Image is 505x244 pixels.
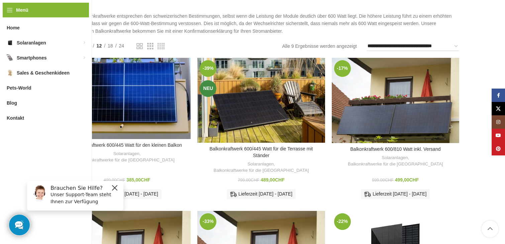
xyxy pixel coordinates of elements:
span: Solaranlagen [17,37,46,49]
span: -22% [334,213,351,230]
p: Unsere Balkonkraftwerke entsprechen den schweizerischen Bestimmungen, selbst wenn die Leistung de... [63,12,462,35]
div: , [67,151,187,163]
a: 18 [105,42,115,49]
a: Balkonkraftwerke für die [GEOGRAPHIC_DATA] [79,157,175,163]
a: Facebook Social Link [492,89,505,102]
bdi: 799,00 [238,178,259,182]
img: Sales & Geschenkideen [7,70,13,76]
a: Balkonkraftwerk 600/445 Watt für die Terrasse mit Ständer [210,146,313,158]
select: Shop-Reihenfolge [367,41,459,51]
span: Blog [7,97,17,109]
span: CHF [275,177,285,182]
a: YouTube Social Link [492,129,505,142]
span: -33% [200,213,216,230]
a: Balkonkraftwerke für die [GEOGRAPHIC_DATA] [214,167,309,174]
a: 24 [117,42,127,49]
span: CHF [141,177,150,182]
a: 12 [94,42,104,49]
span: CHF [385,178,394,182]
span: Kontakt [7,112,24,124]
span: Home [7,22,20,34]
img: Solaranlagen [7,39,13,46]
a: Solaranlagen [382,155,408,161]
bdi: 385,00 [126,177,150,182]
p: Unser Support-Team steht Ihnen zur Verfügung [29,16,98,30]
span: 12 [97,43,102,48]
span: 24 [119,43,124,48]
a: Rasteransicht 2 [136,42,143,50]
span: Pets-World [7,82,31,94]
span: Smartphones [17,52,46,64]
bdi: 599,00 [372,178,393,182]
bdi: 499,00 [395,177,419,182]
a: Balkonkraftwerk 600/810 Watt inkl. Versand [332,58,459,143]
img: Customer service [9,9,26,26]
a: Solaranlagen [247,161,274,167]
a: Scroll to top button [482,221,498,237]
span: 18 [108,43,113,48]
a: Balkonkraftwerk 600/810 Watt inkl. Versand [350,146,440,152]
button: Close [89,8,97,16]
a: Balkonkraftwerke für die [GEOGRAPHIC_DATA] [348,161,443,167]
a: Balkonkraftwerk 600/445 Watt für die Terrasse mit Ständer [197,58,325,143]
span: -17% [334,60,351,77]
a: Rasteransicht 3 [147,42,154,50]
a: Balkonkraftwerk 600/445 Watt für den kleinen Balkon [72,142,182,148]
bdi: 489,00 [261,177,285,182]
img: Smartphones [7,54,13,61]
a: X Social Link [492,102,505,115]
span: CHF [409,177,419,182]
a: Instagram Social Link [492,115,505,129]
div: , [201,161,321,173]
p: Alle 9 Ergebnisse werden angezeigt [282,42,357,50]
div: Lieferzeit [DATE] - [DATE] [227,189,296,199]
div: , [335,155,456,167]
a: Pinterest Social Link [492,142,505,155]
a: Solaranlagen [113,151,139,157]
div: Lieferzeit [DATE] - [DATE] [361,189,430,199]
span: Neu [200,80,216,97]
h6: Brauchen Sie Hilfe? [29,9,98,16]
a: Balkonkraftwerk 600/445 Watt für den kleinen Balkon [63,58,191,139]
span: Sales & Geschenkideen [17,67,70,79]
span: Menü [16,6,28,14]
a: Rasteransicht 4 [158,42,165,50]
span: CHF [251,178,260,182]
span: -39% [200,60,216,77]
